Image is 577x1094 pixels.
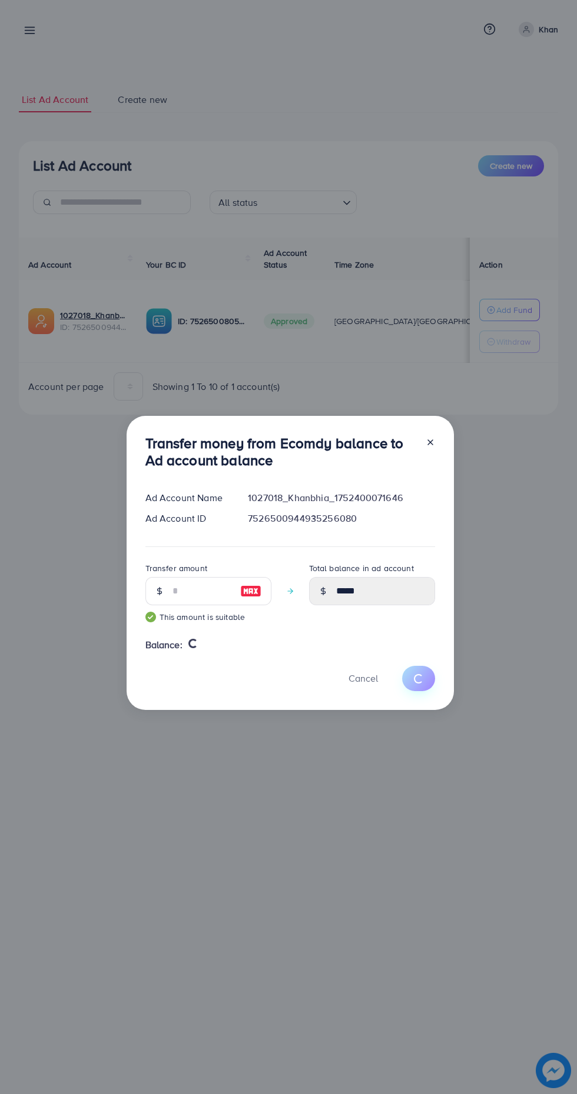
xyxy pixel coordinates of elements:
[238,491,444,505] div: 1027018_Khanbhia_1752400071646
[349,672,378,685] span: Cancel
[240,584,261,598] img: image
[145,611,271,623] small: This amount is suitable
[145,435,416,469] h3: Transfer money from Ecomdy balance to Ad account balance
[145,638,183,652] span: Balance:
[136,491,239,505] div: Ad Account Name
[145,612,156,622] img: guide
[238,512,444,525] div: 7526500944935256080
[309,562,414,574] label: Total balance in ad account
[334,666,393,691] button: Cancel
[136,512,239,525] div: Ad Account ID
[145,562,207,574] label: Transfer amount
